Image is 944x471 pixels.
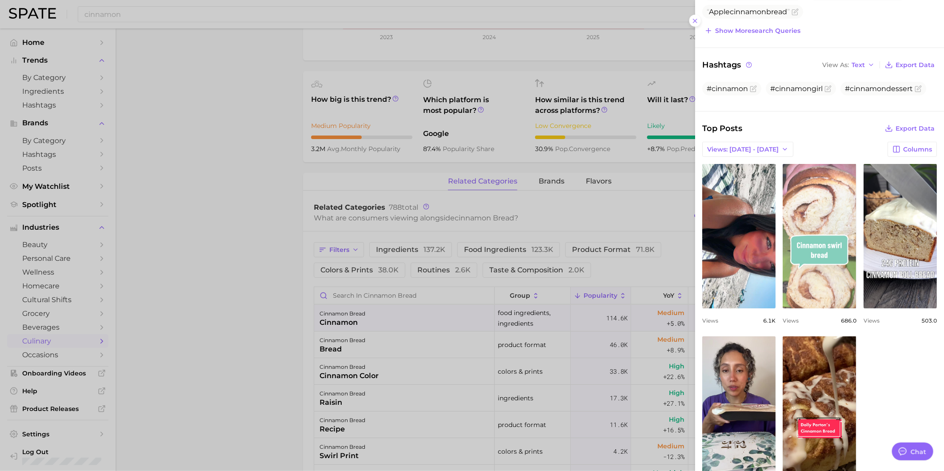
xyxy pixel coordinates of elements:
[883,59,937,71] button: Export Data
[888,142,937,157] button: Columns
[702,142,793,157] button: Views: [DATE] - [DATE]
[707,8,790,16] span: Apple bread
[824,85,832,92] button: Flag as miscategorized or irrelevant
[896,125,935,132] span: Export Data
[820,59,877,71] button: View AsText
[915,85,922,92] button: Flag as miscategorized or irrelevant
[921,317,937,324] span: 503.0
[702,122,742,135] span: Top Posts
[763,317,776,324] span: 6.1k
[864,317,880,324] span: Views
[770,84,823,93] span: #cinnamongirl
[903,146,932,153] span: Columns
[730,8,766,16] span: cinnamon
[822,63,849,68] span: View As
[707,84,748,93] span: #cinnamon
[702,59,753,71] span: Hashtags
[702,317,718,324] span: Views
[845,84,913,93] span: #cinnamondessert
[783,317,799,324] span: Views
[707,146,779,153] span: Views: [DATE] - [DATE]
[715,27,800,35] span: Show more search queries
[702,24,803,37] button: Show moresearch queries
[852,63,865,68] span: Text
[792,8,799,16] button: Flag as miscategorized or irrelevant
[841,317,856,324] span: 686.0
[883,122,937,135] button: Export Data
[750,85,757,92] button: Flag as miscategorized or irrelevant
[896,61,935,69] span: Export Data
